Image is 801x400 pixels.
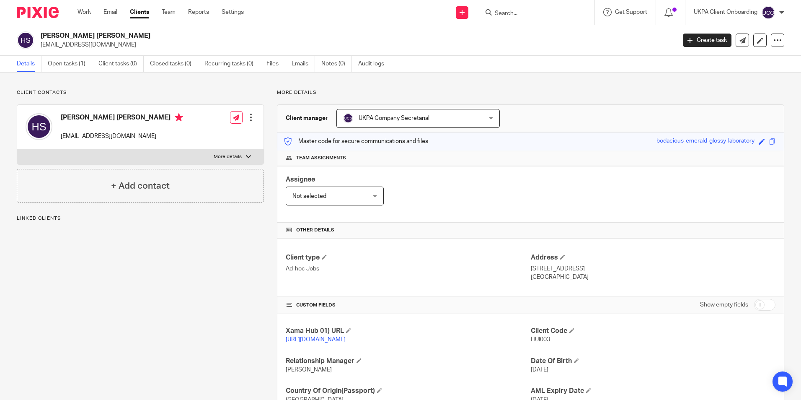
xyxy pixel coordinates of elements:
h2: [PERSON_NAME] [PERSON_NAME] [41,31,544,40]
img: svg%3E [26,113,52,140]
span: UKPA Company Secretarial [359,115,429,121]
a: Details [17,56,41,72]
span: [PERSON_NAME] [286,367,332,373]
a: Create task [683,34,731,47]
p: [EMAIL_ADDRESS][DOMAIN_NAME] [61,132,183,140]
h4: Xama Hub 01) URL [286,327,530,335]
h4: Client Code [531,327,775,335]
img: svg%3E [343,113,353,123]
p: More details [277,89,784,96]
a: Work [78,8,91,16]
a: Clients [130,8,149,16]
a: Settings [222,8,244,16]
a: Emails [292,56,315,72]
span: Get Support [615,9,647,15]
p: More details [214,153,242,160]
img: Pixie [17,7,59,18]
a: Files [266,56,285,72]
div: bodacious-emerald-glossy-laboratory [656,137,754,146]
p: Client contacts [17,89,264,96]
p: UKPA Client Onboarding [694,8,757,16]
h4: Date Of Birth [531,357,775,366]
p: Master code for secure communications and files [284,137,428,145]
a: Closed tasks (0) [150,56,198,72]
span: [DATE] [531,367,548,373]
h4: Client type [286,253,530,262]
h4: + Add contact [111,179,170,192]
span: HUI003 [531,337,550,343]
p: [STREET_ADDRESS] [531,265,775,273]
h4: Country Of Origin(Passport) [286,387,530,395]
p: [EMAIL_ADDRESS][DOMAIN_NAME] [41,41,670,49]
a: [URL][DOMAIN_NAME] [286,337,346,343]
a: Open tasks (1) [48,56,92,72]
a: Notes (0) [321,56,352,72]
p: [GEOGRAPHIC_DATA] [531,273,775,281]
span: Other details [296,227,334,234]
h4: [PERSON_NAME] [PERSON_NAME] [61,113,183,124]
label: Show empty fields [700,301,748,309]
h4: Relationship Manager [286,357,530,366]
h4: CUSTOM FIELDS [286,302,530,309]
input: Search [494,10,569,18]
span: Not selected [292,193,326,199]
h4: Address [531,253,775,262]
h4: AML Expiry Date [531,387,775,395]
span: Team assignments [296,155,346,161]
span: Assignee [286,176,315,183]
a: Recurring tasks (0) [204,56,260,72]
a: Client tasks (0) [98,56,144,72]
a: Reports [188,8,209,16]
a: Team [162,8,176,16]
a: Email [103,8,117,16]
img: svg%3E [762,6,775,19]
i: Primary [175,113,183,122]
p: Linked clients [17,215,264,222]
p: Ad-hoc Jobs [286,265,530,273]
a: Audit logs [358,56,390,72]
img: svg%3E [17,31,34,49]
h3: Client manager [286,114,328,122]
